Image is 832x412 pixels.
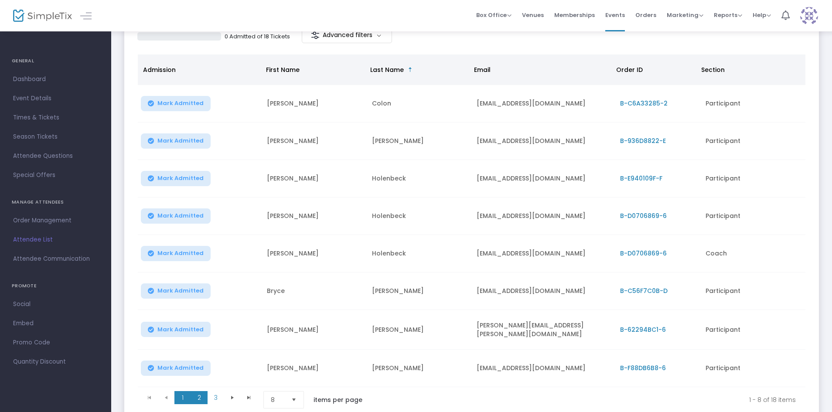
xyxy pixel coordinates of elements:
[367,235,472,272] td: Holenbeck
[262,350,367,387] td: [PERSON_NAME]
[13,112,98,123] span: Times & Tickets
[311,31,320,40] img: filter
[262,160,367,197] td: [PERSON_NAME]
[13,170,98,181] span: Special Offers
[753,11,771,19] span: Help
[13,93,98,104] span: Event Details
[471,272,614,310] td: [EMAIL_ADDRESS][DOMAIN_NAME]
[191,391,208,404] span: Page 2
[554,4,595,26] span: Memberships
[471,85,614,123] td: [EMAIL_ADDRESS][DOMAIN_NAME]
[157,364,204,371] span: Mark Admitted
[241,391,257,404] span: Go to the last page
[471,350,614,387] td: [EMAIL_ADDRESS][DOMAIN_NAME]
[12,52,99,70] h4: GENERAL
[701,65,725,74] span: Section
[476,11,511,19] span: Box Office
[605,4,625,26] span: Events
[13,337,98,348] span: Promo Code
[271,395,284,404] span: 8
[620,99,668,108] span: B-C6A33285-2
[620,325,666,334] span: B-62294BC1-6
[700,310,805,350] td: Participant
[262,197,367,235] td: [PERSON_NAME]
[224,391,241,404] span: Go to the next page
[407,66,414,73] span: Sortable
[141,133,211,149] button: Mark Admitted
[471,235,614,272] td: [EMAIL_ADDRESS][DOMAIN_NAME]
[700,160,805,197] td: Participant
[13,234,98,245] span: Attendee List
[620,136,666,145] span: B-936D8822-E
[367,272,472,310] td: [PERSON_NAME]
[288,392,300,408] button: Select
[667,11,703,19] span: Marketing
[208,391,224,404] span: Page 3
[471,123,614,160] td: [EMAIL_ADDRESS][DOMAIN_NAME]
[13,131,98,143] span: Season Tickets
[12,277,99,295] h4: PROMOTE
[13,253,98,265] span: Attendee Communication
[266,65,300,74] span: First Name
[13,150,98,162] span: Attendee Questions
[13,299,98,310] span: Social
[381,391,796,409] kendo-pager-info: 1 - 8 of 18 items
[229,394,236,401] span: Go to the next page
[314,395,362,404] label: items per page
[138,54,805,387] div: Data table
[367,197,472,235] td: Holenbeck
[143,65,176,74] span: Admission
[262,123,367,160] td: [PERSON_NAME]
[471,197,614,235] td: [EMAIL_ADDRESS][DOMAIN_NAME]
[141,361,211,376] button: Mark Admitted
[157,137,204,144] span: Mark Admitted
[700,85,805,123] td: Participant
[157,212,204,219] span: Mark Admitted
[471,160,614,197] td: [EMAIL_ADDRESS][DOMAIN_NAME]
[157,326,204,333] span: Mark Admitted
[141,171,211,186] button: Mark Admitted
[262,235,367,272] td: [PERSON_NAME]
[616,65,643,74] span: Order ID
[367,85,472,123] td: Colon
[157,287,204,294] span: Mark Admitted
[141,96,211,111] button: Mark Admitted
[635,4,656,26] span: Orders
[262,85,367,123] td: [PERSON_NAME]
[12,194,99,211] h4: MANAGE ATTENDEES
[714,11,742,19] span: Reports
[370,65,404,74] span: Last Name
[367,310,472,350] td: [PERSON_NAME]
[367,123,472,160] td: [PERSON_NAME]
[141,322,211,337] button: Mark Admitted
[620,211,667,220] span: B-D0706869-6
[262,272,367,310] td: Bryce
[141,246,211,261] button: Mark Admitted
[13,356,98,368] span: Quantity Discount
[700,272,805,310] td: Participant
[620,174,662,183] span: B-E940109F-F
[157,175,204,182] span: Mark Admitted
[225,32,290,41] p: 0 Admitted of 18 Tickets
[174,391,191,404] span: Page 1
[700,350,805,387] td: Participant
[246,394,252,401] span: Go to the last page
[367,160,472,197] td: Holenbeck
[471,310,614,350] td: [PERSON_NAME][EMAIL_ADDRESS][PERSON_NAME][DOMAIN_NAME]
[620,286,668,295] span: B-C56F7C0B-D
[13,215,98,226] span: Order Management
[13,318,98,329] span: Embed
[474,65,491,74] span: Email
[700,123,805,160] td: Participant
[620,249,667,258] span: B-D0706869-6
[302,27,392,43] m-button: Advanced filters
[700,235,805,272] td: Coach
[620,364,666,372] span: B-F88DB6B8-6
[157,100,204,107] span: Mark Admitted
[141,283,211,299] button: Mark Admitted
[157,250,204,257] span: Mark Admitted
[262,310,367,350] td: [PERSON_NAME]
[13,74,98,85] span: Dashboard
[700,197,805,235] td: Participant
[141,208,211,224] button: Mark Admitted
